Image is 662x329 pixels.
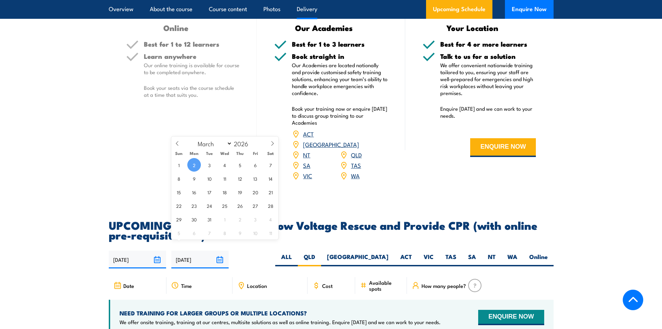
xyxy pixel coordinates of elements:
[423,24,522,32] h3: Your Location
[303,150,310,159] a: NT
[351,150,362,159] a: QLD
[351,161,361,169] a: TAS
[501,253,523,266] label: WA
[263,151,278,156] span: Sat
[144,53,240,60] h5: Learn anywhere
[303,140,359,148] a: [GEOGRAPHIC_DATA]
[218,226,231,240] span: April 8, 2026
[144,41,240,47] h5: Best for 1 to 12 learners
[218,212,231,226] span: April 1, 2026
[187,172,201,185] span: March 9, 2026
[274,24,374,32] h3: Our Academies
[422,283,466,289] span: How many people?
[144,84,240,98] p: Book your seats via the course schedule at a time that suits you.
[218,199,231,212] span: March 25, 2026
[187,151,202,156] span: Mon
[144,62,240,76] p: Our online training is available for course to be completed anywhere.
[233,158,247,172] span: March 5, 2026
[248,212,262,226] span: April 3, 2026
[523,253,554,266] label: Online
[123,283,134,289] span: Date
[440,105,536,119] p: Enquire [DATE] and we can work to your needs.
[172,158,186,172] span: March 1, 2026
[264,199,277,212] span: March 28, 2026
[233,199,247,212] span: March 26, 2026
[171,151,187,156] span: Sun
[203,158,216,172] span: March 3, 2026
[109,220,554,240] h2: UPCOMING SCHEDULE FOR - "Low Voltage Rescue and Provide CPR (with online pre-requisite inc.)"
[172,199,186,212] span: March 22, 2026
[126,24,226,32] h3: Online
[172,185,186,199] span: March 15, 2026
[233,212,247,226] span: April 2, 2026
[218,172,231,185] span: March 11, 2026
[440,53,536,60] h5: Talk to us for a solution
[303,171,312,180] a: VIC
[181,283,192,289] span: Time
[187,158,201,172] span: March 2, 2026
[351,171,360,180] a: WA
[194,139,232,148] select: Month
[187,199,201,212] span: March 23, 2026
[292,62,388,96] p: Our Academies are located nationally and provide customised safety training solutions, enhancing ...
[321,253,394,266] label: [GEOGRAPHIC_DATA]
[482,253,501,266] label: NT
[187,226,201,240] span: April 6, 2026
[394,253,418,266] label: ACT
[247,283,267,289] span: Location
[232,151,248,156] span: Thu
[203,199,216,212] span: March 24, 2026
[248,172,262,185] span: March 13, 2026
[120,309,441,317] h4: NEED TRAINING FOR LARGER GROUPS OR MULTIPLE LOCATIONS?
[292,53,388,60] h5: Book straight in
[369,280,402,291] span: Available spots
[418,253,440,266] label: VIC
[120,319,441,326] p: We offer onsite training, training at our centres, multisite solutions as well as online training...
[172,226,186,240] span: April 5, 2026
[462,253,482,266] label: SA
[233,226,247,240] span: April 9, 2026
[322,283,333,289] span: Cost
[248,199,262,212] span: March 27, 2026
[203,226,216,240] span: April 7, 2026
[303,161,310,169] a: SA
[187,185,201,199] span: March 16, 2026
[233,172,247,185] span: March 12, 2026
[298,253,321,266] label: QLD
[292,105,388,126] p: Book your training now or enquire [DATE] to discuss group training to our Academies
[218,158,231,172] span: March 4, 2026
[264,212,277,226] span: April 4, 2026
[171,251,229,268] input: To date
[217,151,232,156] span: Wed
[275,253,298,266] label: ALL
[264,158,277,172] span: March 7, 2026
[248,158,262,172] span: March 6, 2026
[203,185,216,199] span: March 17, 2026
[440,253,462,266] label: TAS
[264,172,277,185] span: March 14, 2026
[303,130,314,138] a: ACT
[187,212,201,226] span: March 30, 2026
[218,185,231,199] span: March 18, 2026
[248,226,262,240] span: April 10, 2026
[248,185,262,199] span: March 20, 2026
[440,62,536,96] p: We offer convenient nationwide training tailored to you, ensuring your staff are well-prepared fo...
[203,212,216,226] span: March 31, 2026
[109,251,166,268] input: From date
[248,151,263,156] span: Fri
[292,41,388,47] h5: Best for 1 to 3 learners
[172,212,186,226] span: March 29, 2026
[264,185,277,199] span: March 21, 2026
[172,172,186,185] span: March 8, 2026
[440,41,536,47] h5: Best for 4 or more learners
[470,138,536,157] button: ENQUIRE NOW
[203,172,216,185] span: March 10, 2026
[478,310,544,325] button: ENQUIRE NOW
[232,139,255,148] input: Year
[202,151,217,156] span: Tue
[233,185,247,199] span: March 19, 2026
[264,226,277,240] span: April 11, 2026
